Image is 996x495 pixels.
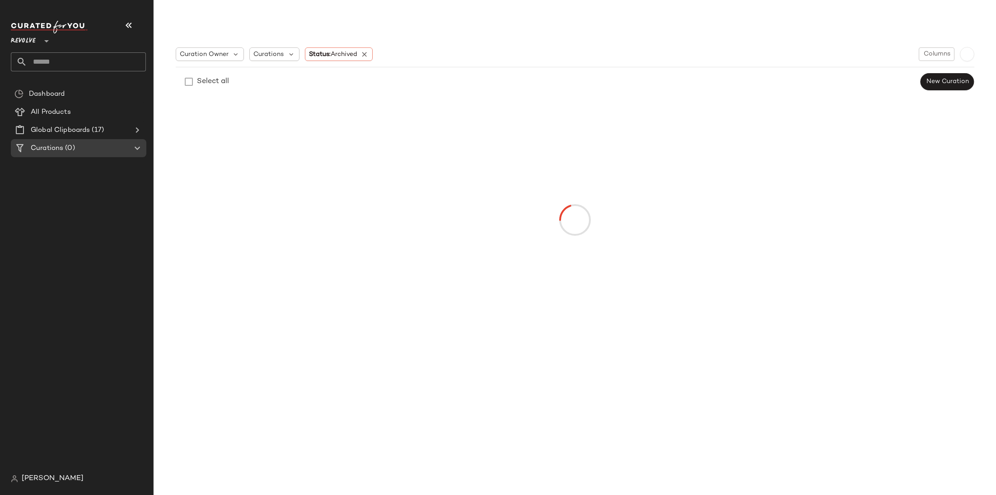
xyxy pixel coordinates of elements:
img: svg%3e [11,475,18,482]
span: (0) [63,143,75,154]
span: Dashboard [29,89,65,99]
img: cfy_white_logo.C9jOOHJF.svg [11,21,88,33]
span: Revolve [11,31,36,47]
span: Curations [253,50,284,59]
span: Columns [923,51,950,58]
span: Global Clipboards [31,125,90,135]
span: Curation Owner [180,50,229,59]
button: Columns [919,47,954,61]
div: Select all [197,76,229,87]
img: svg%3e [14,89,23,98]
span: [PERSON_NAME] [22,473,84,484]
span: New Curation [926,78,968,85]
span: Archived [331,51,357,58]
span: (17) [90,125,104,135]
span: All Products [31,107,71,117]
span: Status: [309,50,357,59]
button: New Curation [920,73,974,90]
span: Curations [31,143,63,154]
